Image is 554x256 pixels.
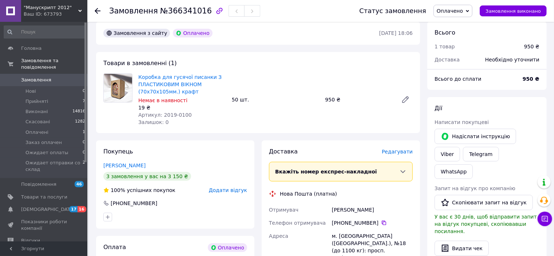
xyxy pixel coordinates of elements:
span: 0 [83,149,85,156]
span: Оплата [103,244,126,251]
span: Скасовані [25,119,50,125]
span: Виконані [25,108,48,115]
div: Ваш ID: 673793 [24,11,87,17]
span: Редагувати [382,149,413,155]
button: Чат з покупцем [538,212,552,226]
input: Пошук [4,25,86,39]
div: Нова Пошта (платна) [278,190,339,197]
span: Відгуки [21,237,40,244]
span: Запит на відгук про компанію [435,185,515,191]
span: 0 [83,139,85,146]
span: Замовлення виконано [486,8,541,14]
span: У вас є 30 днів, щоб відправити запит на відгук покупцеві, скопіювавши посилання. [435,214,537,234]
span: Телефон отримувача [269,220,326,226]
span: 16 [78,206,86,212]
div: 19 ₴ [138,104,226,111]
div: 950 ₴ [322,95,395,105]
span: Артикул: 2019-0100 [138,112,192,118]
span: Оплачені [25,129,48,136]
span: Доставка [269,148,298,155]
span: Всього до сплати [435,76,482,82]
span: 14816 [72,108,85,115]
button: Скопіювати запит на відгук [435,195,533,210]
span: Заказ оплачен [25,139,62,146]
span: 7 [83,98,85,105]
div: [PERSON_NAME] [331,203,414,216]
div: Замовлення з сайту [103,29,170,37]
span: Показники роботи компанії [21,219,67,232]
a: Telegram [463,147,499,161]
span: Нові [25,88,36,95]
div: 50 шт. [229,95,322,105]
span: Покупець [103,148,133,155]
span: Оплачено [437,8,463,14]
span: Адреса [269,233,288,239]
span: Залишок: 0 [138,119,169,125]
span: Додати відгук [209,187,247,193]
div: Необхідно уточнити [481,52,544,68]
span: Немає в наявності [138,97,187,103]
img: Коробка для гусячої писанки З ПЛАСТИКОВИМ ВІКНОМ (70х70х105мм.) крафт [104,74,132,102]
span: 100% [111,187,125,193]
span: Товари та послуги [21,194,67,200]
a: WhatsApp [435,164,473,179]
span: Повідомлення [21,181,56,188]
span: 2 [83,160,85,173]
div: Статус замовлення [359,7,426,15]
span: 1 [83,129,85,136]
button: Видати чек [435,241,489,256]
span: Замовлення [109,7,158,15]
span: Замовлення та повідомлення [21,57,87,71]
span: №366341016 [160,7,212,15]
div: [PHONE_NUMBER] [110,200,158,207]
span: Головна [21,45,41,52]
time: [DATE] 18:06 [379,30,413,36]
span: 0 [83,88,85,95]
span: 17 [69,206,78,212]
div: Повернутися назад [95,7,100,15]
span: Доставка [435,57,460,63]
a: Редагувати [398,92,413,107]
div: 950 ₴ [524,43,539,50]
span: Товари в замовленні (1) [103,60,177,67]
span: Всього [435,29,455,36]
button: Замовлення виконано [480,5,547,16]
div: 3 замовлення у вас на 3 150 ₴ [103,172,191,181]
span: Отримувач [269,207,298,213]
span: [DEMOGRAPHIC_DATA] [21,206,75,213]
div: Оплачено [173,29,212,37]
span: Вкажіть номер експрес-накладної [275,169,377,175]
span: "Манускрипт 2012" [24,4,78,11]
a: Коробка для гусячої писанки З ПЛАСТИКОВИМ ВІКНОМ (70х70х105мм.) крафт [138,74,222,95]
span: 1282 [75,119,85,125]
span: Написати покупцеві [435,119,489,125]
div: успішних покупок [103,187,175,194]
a: Viber [435,147,460,161]
span: 46 [75,181,84,187]
b: 950 ₴ [523,76,539,82]
a: [PERSON_NAME] [103,163,146,168]
span: Ожидает оплаты [25,149,68,156]
span: Замовлення [21,77,51,83]
div: [PHONE_NUMBER] [332,219,413,227]
span: 1 товар [435,44,455,49]
span: Прийняті [25,98,48,105]
div: Оплачено [208,243,247,252]
button: Надіслати інструкцію [435,129,516,144]
span: Ожидает отправки со склад [25,160,83,173]
span: Дії [435,105,442,112]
